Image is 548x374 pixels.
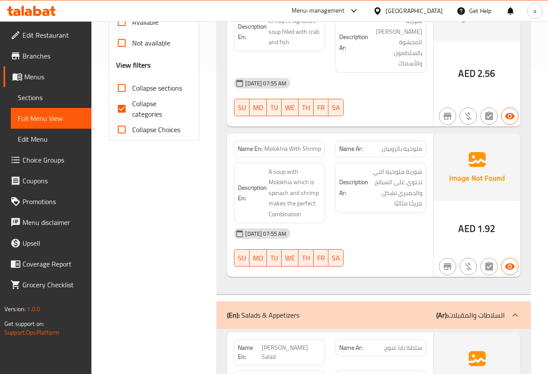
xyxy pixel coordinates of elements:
[4,318,44,329] span: Get support on:
[27,303,40,315] span: 1.0.0
[458,65,475,82] span: AED
[370,166,422,209] span: شوربة ملوخية التي تحتوي على السبانخ والجمبري تشكل مزيجًا مثاليًا
[23,176,84,186] span: Coupons
[217,301,531,329] div: (En): Salads & Appetizers(Ar):السلاطات والمقبلات
[11,108,91,129] a: Full Menu View
[250,249,267,267] button: MO
[132,98,185,119] span: Collapse categories
[328,249,344,267] button: SA
[3,150,91,170] a: Choice Groups
[302,101,310,114] span: TH
[3,25,91,46] a: Edit Restaurant
[23,51,84,61] span: Branches
[501,107,519,125] button: Available
[339,144,363,153] strong: Name Ar:
[285,252,295,264] span: WE
[238,21,267,42] strong: Description En:
[533,6,536,16] span: a
[23,259,84,269] span: Coverage Report
[11,129,91,150] a: Edit Menu
[339,177,368,198] strong: Description Ar:
[298,99,314,116] button: TH
[302,252,310,264] span: TH
[384,343,422,352] span: سلطة بابا غنوج
[339,343,363,352] strong: Name Ar:
[314,249,328,267] button: FR
[132,17,159,27] span: Available
[4,327,59,338] a: Support.OpsPlatform
[298,249,314,267] button: TH
[18,134,84,144] span: Edit Menu
[18,113,84,124] span: Full Menu View
[234,99,250,116] button: SU
[382,144,422,153] span: ملوخية بالروبيان
[439,107,456,125] button: Not branch specific item
[23,155,84,165] span: Choice Groups
[3,66,91,87] a: Menus
[282,99,298,116] button: WE
[23,30,84,40] span: Edit Restaurant
[4,303,26,315] span: Version:
[3,191,91,212] a: Promotions
[434,133,520,201] img: Ae5nvW7+0k+MAAAAAElFTkSuQmCC
[3,170,91,191] a: Coupons
[458,220,475,237] span: AED
[282,249,298,267] button: WE
[242,79,290,88] span: [DATE] 07:55 AM
[11,87,91,108] a: Sections
[460,107,477,125] button: Purchased item
[238,252,246,264] span: SU
[253,252,263,264] span: MO
[23,217,84,228] span: Menu disclaimer
[23,238,84,248] span: Upsell
[386,6,443,16] div: [GEOGRAPHIC_DATA]
[24,72,84,82] span: Menus
[439,258,456,275] button: Not branch specific item
[238,182,267,204] strong: Description En:
[332,101,340,114] span: SA
[480,107,498,125] button: Not has choices
[328,99,344,116] button: SA
[3,233,91,254] a: Upsell
[436,309,448,322] b: (Ar):
[370,16,422,69] span: شوربة الريس السيجنتشر المحشوة بالسلطعون والأسماك
[285,101,295,114] span: WE
[436,310,505,320] p: السلاطات والمقبلات
[18,92,84,103] span: Sections
[292,6,345,16] div: Menu-management
[269,16,321,48] span: El Rayes signature soup filled with crab and fish
[267,249,282,267] button: TU
[132,124,180,135] span: Collapse Choices
[314,99,328,116] button: FR
[480,258,498,275] button: Not has choices
[477,65,496,82] span: 2.56
[269,166,321,220] span: A soup with Molokhia which is spinach and shrimp makes the perfect Combination
[317,252,325,264] span: FR
[23,196,84,207] span: Promotions
[234,249,250,267] button: SU
[477,220,496,237] span: 1.92
[238,144,263,153] strong: Name En:
[3,46,91,66] a: Branches
[250,99,267,116] button: MO
[116,60,151,70] h3: View filters
[3,254,91,274] a: Coverage Report
[501,258,519,275] button: Available
[132,38,170,48] span: Not available
[242,230,290,238] span: [DATE] 07:55 AM
[3,212,91,233] a: Menu disclaimer
[238,101,246,114] span: SU
[267,99,282,116] button: TU
[460,258,477,275] button: Purchased item
[227,310,299,320] p: Salads & Appetizers
[238,343,262,361] strong: Name En:
[132,83,182,93] span: Collapse sections
[270,252,278,264] span: TU
[270,101,278,114] span: TU
[23,280,84,290] span: Grocery Checklist
[317,101,325,114] span: FR
[339,32,368,53] strong: Description Ar:
[332,252,340,264] span: SA
[264,144,321,153] span: Molokhia With Shrimp
[253,101,263,114] span: MO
